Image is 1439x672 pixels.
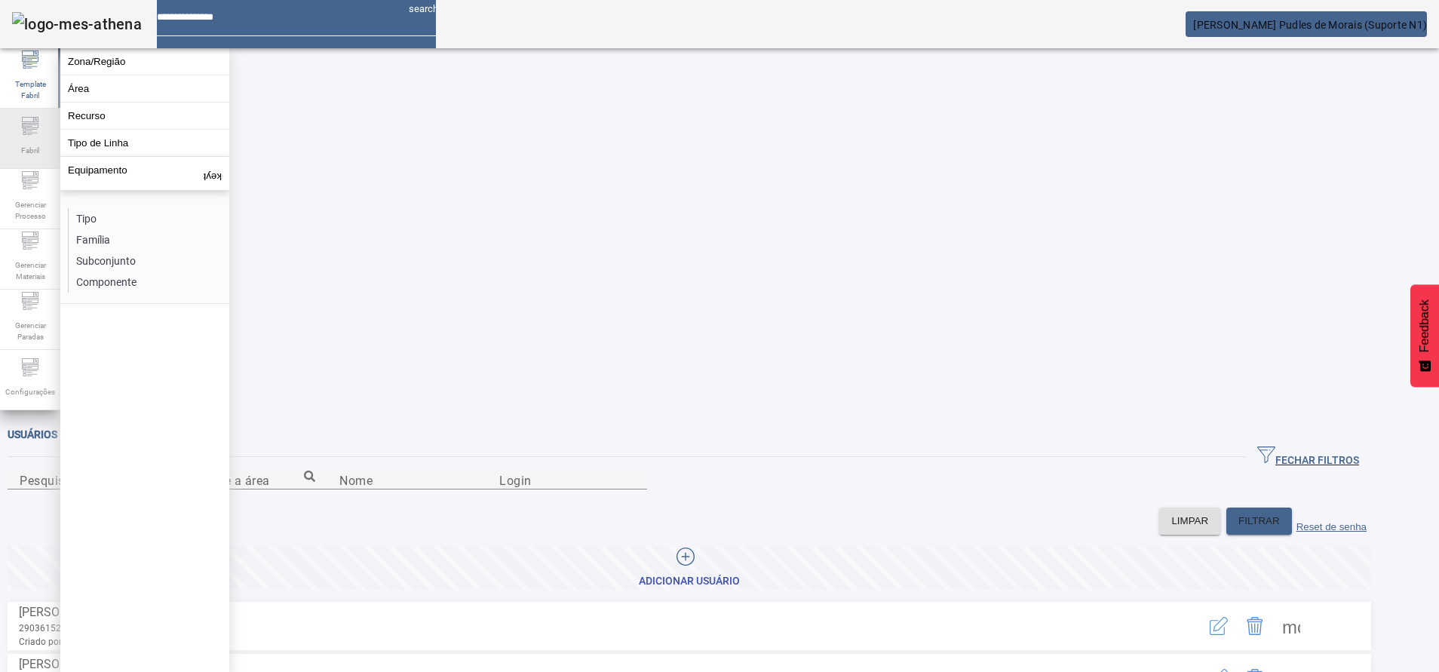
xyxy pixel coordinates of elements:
span: Template Fabril [8,74,53,106]
button: Área [60,75,229,102]
input: Number [20,471,155,489]
button: Feedback - Mostrar pesquisa [1410,284,1439,387]
img: logo-mes-athena [12,12,142,36]
span: Usuários [8,428,57,440]
span: [PERSON_NAME] [19,657,109,671]
mat-label: Nome [339,473,373,487]
li: Família [69,229,229,250]
button: FILTRAR [1226,508,1292,535]
mat-icon: keyboard_arrow_up [204,164,222,183]
div: Adicionar Usuário [639,574,740,589]
span: 29036152 / [19,623,67,634]
button: FECHAR FILTROS [1245,443,1371,471]
span: Feedback [1418,299,1431,352]
mat-label: Login [499,473,532,487]
button: Recurso [60,103,229,129]
button: Tipo de Linha [60,130,229,156]
li: Tipo [69,208,229,229]
span: [PERSON_NAME] Pudles de Morais (Suporte N1) [1193,19,1427,31]
span: [PERSON_NAME] [19,605,109,619]
mat-label: Pesquise a unidade [20,473,130,487]
button: Adicionar Usuário [8,546,1371,590]
span: LIMPAR [1171,514,1208,529]
span: Fabril [17,140,44,161]
span: Gerenciar Processo [8,195,53,226]
span: FECHAR FILTROS [1257,446,1359,468]
input: Number [179,471,315,489]
button: Zona/Região [60,48,229,75]
button: Equipamento [60,157,229,190]
button: Mais [1273,608,1309,644]
span: Criado por: [19,635,1143,649]
li: Componente [69,272,229,293]
span: FILTRAR [1238,514,1280,529]
button: Reset de senha [1292,508,1371,535]
button: LIMPAR [1159,508,1220,535]
span: Configurações [1,382,60,402]
span: Gerenciar Materiais [8,255,53,287]
button: Delete [1237,608,1273,644]
li: Subconjunto [69,250,229,272]
span: Gerenciar Paradas [8,315,53,347]
label: Reset de senha [1296,521,1367,532]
